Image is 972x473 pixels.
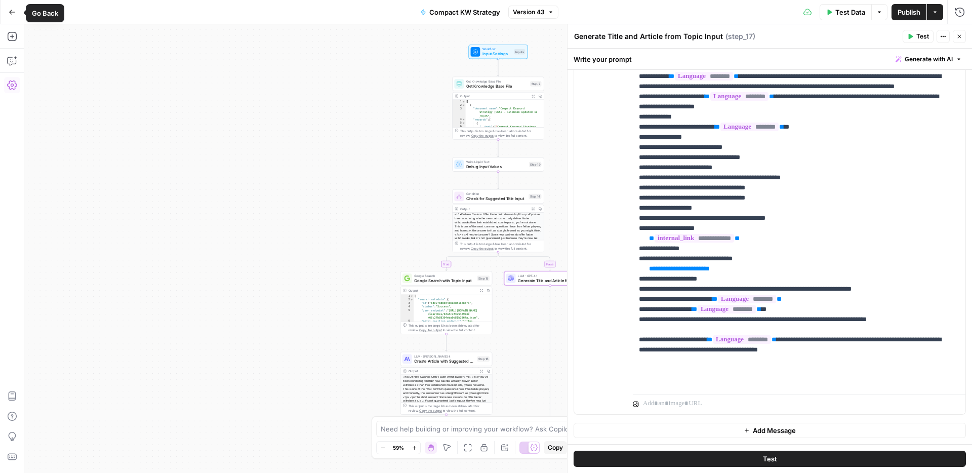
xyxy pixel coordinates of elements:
span: Create Article with Suggested Title Input [414,358,474,364]
span: Condition [466,191,526,196]
span: Copy [548,443,563,452]
span: Get Knowledge Base File [466,83,528,89]
span: ( step_17 ) [725,31,755,42]
div: This output is too large & has been abbreviated for review. to view the full content. [460,129,541,138]
span: Google Search [414,273,474,278]
div: Output [460,94,528,98]
span: LLM · [PERSON_NAME] 4 [414,354,474,359]
div: This output is too large & has been abbreviated for review. to view the full content. [460,241,541,251]
button: Test Data [820,4,871,20]
span: Copy the output [419,409,441,413]
div: 1 [453,100,466,103]
g: Edge from step_15 to step_16 [445,334,448,351]
div: This output is too large & has been abbreviated for review. to view the full content. [409,323,490,333]
div: Write your prompt [568,49,972,69]
button: Generate with AI [892,53,966,66]
span: Add Message [753,425,796,436]
span: Workflow [482,47,512,51]
span: Test [916,32,929,41]
span: Toggle code folding, rows 5 through 7 [462,121,465,125]
g: Edge from step_14 to step_17 [498,252,551,270]
div: 1 [400,294,414,298]
span: Toggle code folding, rows 4 through 8 [462,117,465,121]
span: Toggle code folding, rows 1 through 40 [410,294,413,298]
div: 6 [400,319,414,337]
button: Version 43 [508,6,558,19]
span: Input Settings [482,51,512,57]
span: Debug Input Values [466,164,526,170]
div: Inputs [514,49,525,55]
button: Compact KW Strategy [414,4,506,20]
div: Get Knowledge Base FileGet Knowledge Base FileStep 7Output[ { "document_name":"Compact Keyword St... [452,76,544,139]
span: 59% [393,444,404,452]
span: Generate with AI [905,55,953,64]
span: LLM · GPT-4.1 [518,273,574,278]
div: Output [409,369,476,373]
div: Output [460,206,528,211]
div: 2 [453,103,466,107]
div: Write Liquid TextDebug Input ValuesStep 19 [452,157,544,172]
button: Publish [892,4,926,20]
textarea: Generate Title and Article from Topic Input [574,31,723,42]
span: Check for Suggested Title Input [466,195,526,202]
span: Copy the output [471,134,494,137]
span: Copy the output [419,328,441,332]
button: Copy [544,441,567,454]
div: 3 [453,107,466,117]
div: WorkflowInput SettingsInputs [452,45,544,59]
span: Write Liquid Text [466,160,526,164]
span: Toggle code folding, rows 2 through 9 [462,103,465,107]
g: Edge from step_14 to step_15 [445,252,498,270]
span: Compact KW Strategy [429,7,500,17]
div: ConditionCheck for Suggested Title InputStep 14Output<h1>Do New Casinos Offer Faster Withdrawals?... [452,189,544,252]
span: Publish [898,7,920,17]
span: Toggle code folding, rows 2 through 12 [410,298,413,301]
span: Generate Title and Article from Topic Input [518,278,574,284]
div: Google SearchGoogle Search with Topic InputStep 15Output{ "search_metadata":{ "id":"68c27b88304eb... [400,271,492,334]
button: Test [903,30,934,43]
span: Get Knowledge Base File [466,79,528,84]
g: Edge from step_7 to step_19 [497,140,499,157]
div: Output [409,288,476,293]
div: Step 15 [477,275,490,281]
div: 5 [453,121,466,125]
button: Add Message [574,423,966,438]
div: 4 [453,117,466,121]
span: Version 43 [513,8,545,17]
div: Step 16 [477,356,490,362]
div: 5 [400,308,414,319]
div: LLM · [PERSON_NAME] 4Create Article with Suggested Title InputStep 16Output<h1>Do New Casinos Off... [400,352,492,415]
div: 4 [400,305,414,308]
div: Step 19 [529,162,542,167]
g: Edge from step_17 to step_14-conditional-end [498,286,550,428]
span: Test [763,454,777,464]
span: Toggle code folding, rows 1 through 10 [462,100,465,103]
div: 3 [400,301,414,305]
span: Copy the output [471,247,494,250]
span: Google Search with Topic Input [414,278,474,284]
div: LLM · GPT-4.1Generate Title and Article from Topic InputStep 17 [504,271,596,285]
div: Step 7 [530,81,541,87]
button: Test [574,451,966,467]
g: Edge from step_19 to step_14 [497,172,499,189]
div: 2 [400,298,414,301]
div: This output is too large & has been abbreviated for review. to view the full content. [409,404,490,413]
g: Edge from start to step_7 [497,59,499,76]
span: Test Data [835,7,865,17]
div: Step 14 [529,194,541,200]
